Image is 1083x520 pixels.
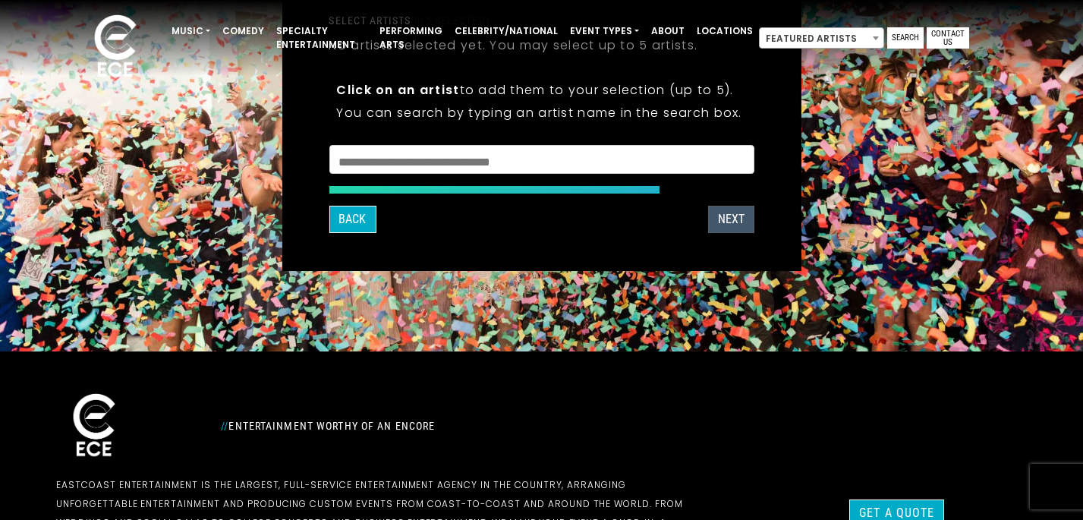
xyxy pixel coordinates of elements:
a: Celebrity/National [449,18,564,44]
strong: Click on an artist [336,81,459,99]
a: About [645,18,691,44]
img: ece_new_logo_whitev2-1.png [77,11,153,84]
p: You can search by typing an artist name in the search box. [336,103,746,122]
a: Search [887,27,924,49]
p: to add them to your selection (up to 5). [336,80,746,99]
span: Featured Artists [759,27,884,49]
span: // [221,420,228,432]
a: Performing Arts [373,18,449,58]
a: Specialty Entertainment [270,18,373,58]
span: Featured Artists [760,28,883,49]
button: Next [708,206,754,233]
a: Contact Us [927,27,969,49]
div: Entertainment Worthy of an Encore [212,414,707,438]
a: Comedy [216,18,270,44]
a: Music [165,18,216,44]
img: ece_new_logo_whitev2-1.png [56,389,132,463]
a: Event Types [564,18,645,44]
a: Locations [691,18,759,44]
button: Back [329,206,376,233]
textarea: Search [338,155,744,169]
